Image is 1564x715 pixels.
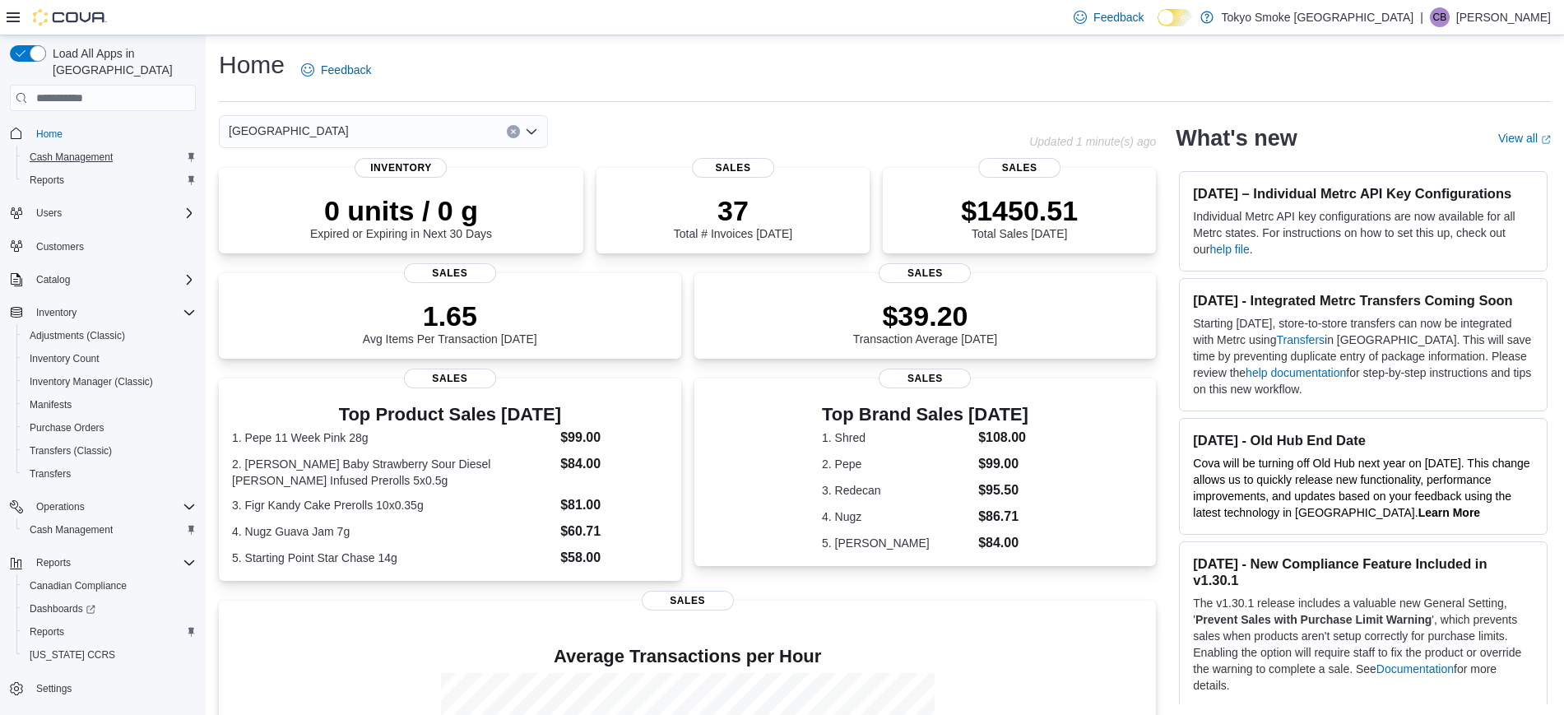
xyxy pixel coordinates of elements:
[36,500,85,513] span: Operations
[1193,595,1534,694] p: The v1.30.1 release includes a valuable new General Setting, ' ', which prevents sales when produ...
[310,194,492,240] div: Expired or Expiring in Next 30 Days
[23,372,196,392] span: Inventory Manager (Classic)
[23,349,196,369] span: Inventory Count
[23,622,71,642] a: Reports
[978,454,1028,474] dd: $99.00
[363,299,537,346] div: Avg Items Per Transaction [DATE]
[1067,1,1150,34] a: Feedback
[30,497,196,517] span: Operations
[30,421,104,434] span: Purchase Orders
[1195,613,1432,626] strong: Prevent Sales with Purchase Limit Warning
[30,352,100,365] span: Inventory Count
[1376,662,1454,676] a: Documentation
[23,645,122,665] a: [US_STATE] CCRS
[232,523,554,540] dt: 4. Nugz Guava Jam 7g
[30,497,91,517] button: Operations
[978,158,1060,178] span: Sales
[23,520,119,540] a: Cash Management
[30,679,78,699] a: Settings
[232,405,668,425] h3: Top Product Sales [DATE]
[30,303,83,323] button: Inventory
[16,347,202,370] button: Inventory Count
[961,194,1078,227] p: $1450.51
[23,576,196,596] span: Canadian Compliance
[46,45,196,78] span: Load All Apps in [GEOGRAPHIC_DATA]
[1498,132,1551,145] a: View allExternal link
[30,553,77,573] button: Reports
[23,170,71,190] a: Reports
[30,151,113,164] span: Cash Management
[23,441,118,461] a: Transfers (Classic)
[23,395,196,415] span: Manifests
[23,147,119,167] a: Cash Management
[1093,9,1144,26] span: Feedback
[23,326,196,346] span: Adjustments (Classic)
[16,597,202,620] a: Dashboards
[822,405,1028,425] h3: Top Brand Sales [DATE]
[1420,7,1423,27] p: |
[3,551,202,574] button: Reports
[560,522,667,541] dd: $60.71
[879,369,971,388] span: Sales
[1193,457,1529,519] span: Cova will be turning off Old Hub next year on [DATE]. This change allows us to quickly release ne...
[853,299,998,346] div: Transaction Average [DATE]
[23,349,106,369] a: Inventory Count
[1029,135,1156,148] p: Updated 1 minute(s) ago
[355,158,447,178] span: Inventory
[1433,7,1447,27] span: CB
[30,398,72,411] span: Manifests
[1158,26,1158,27] span: Dark Mode
[1193,292,1534,309] h3: [DATE] - Integrated Metrc Transfers Coming Soon
[295,53,378,86] a: Feedback
[30,174,64,187] span: Reports
[36,207,62,220] span: Users
[36,273,70,286] span: Catalog
[23,599,102,619] a: Dashboards
[30,270,77,290] button: Catalog
[23,464,77,484] a: Transfers
[978,428,1028,448] dd: $108.00
[232,456,554,489] dt: 2. [PERSON_NAME] Baby Strawberry Sour Diesel [PERSON_NAME] Infused Prerolls 5x0.5g
[23,326,132,346] a: Adjustments (Classic)
[33,9,107,26] img: Cova
[30,678,196,699] span: Settings
[23,622,196,642] span: Reports
[30,203,196,223] span: Users
[525,125,538,138] button: Open list of options
[404,369,496,388] span: Sales
[16,370,202,393] button: Inventory Manager (Classic)
[232,647,1143,666] h4: Average Transactions per Hour
[1418,506,1480,519] a: Learn More
[219,49,285,81] h1: Home
[23,418,196,438] span: Purchase Orders
[1541,135,1551,145] svg: External link
[978,533,1028,553] dd: $84.00
[30,625,64,638] span: Reports
[30,523,113,536] span: Cash Management
[3,676,202,700] button: Settings
[822,508,972,525] dt: 4. Nugz
[229,121,349,141] span: [GEOGRAPHIC_DATA]
[363,299,537,332] p: 1.65
[674,194,792,227] p: 37
[3,202,202,225] button: Users
[1246,366,1346,379] a: help documentation
[30,270,196,290] span: Catalog
[560,428,667,448] dd: $99.00
[232,550,554,566] dt: 5. Starting Point Star Chase 14g
[16,416,202,439] button: Purchase Orders
[1193,432,1534,448] h3: [DATE] - Old Hub End Date
[1176,125,1297,151] h2: What's new
[853,299,998,332] p: $39.20
[30,553,196,573] span: Reports
[310,194,492,227] p: 0 units / 0 g
[560,454,667,474] dd: $84.00
[23,576,133,596] a: Canadian Compliance
[1430,7,1450,27] div: Codi Baechler
[507,125,520,138] button: Clear input
[30,303,196,323] span: Inventory
[30,123,196,143] span: Home
[822,535,972,551] dt: 5. [PERSON_NAME]
[879,263,971,283] span: Sales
